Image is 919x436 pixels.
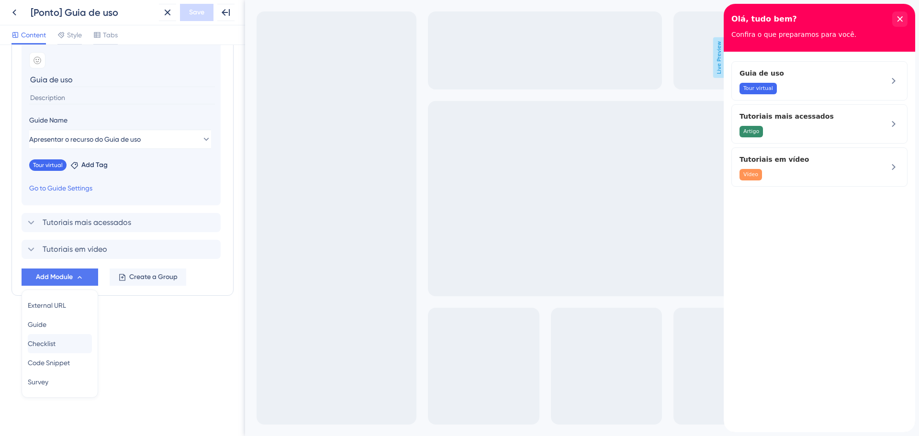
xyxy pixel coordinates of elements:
[110,268,186,286] button: Create a Group
[28,319,46,330] span: Guide
[21,29,46,41] span: Content
[22,268,98,286] button: Add Module
[43,244,107,255] span: Tutoriais em vídeo
[189,7,204,18] span: Save
[28,376,48,388] span: Survey
[16,150,128,161] span: Tutoriais em vídeo
[16,150,144,177] div: Tutoriais em vídeo
[28,338,56,349] span: Checklist
[81,159,108,171] span: Add Tag
[22,213,224,232] div: Tutoriais mais acessados
[64,4,67,11] div: 3
[70,159,108,171] button: Add Tag
[28,296,92,315] button: External URL
[168,8,184,23] div: close resource center
[16,64,144,90] div: Guia de uso
[16,107,144,134] div: Tutoriais mais acessados
[29,130,211,149] button: Apresentar o recurso do Guia de uso
[31,6,155,19] div: [Ponto] Guia de uso
[8,8,73,22] span: Olá, tudo bem?
[103,29,118,41] span: Tabs
[29,72,215,87] input: Header
[28,353,92,372] button: Code Snippet
[16,64,144,75] span: Guia de uso
[18,1,57,13] span: Guia de uso
[29,134,141,145] span: Apresentar o recurso do Guia de uso
[36,271,73,283] span: Add Module
[8,27,133,34] span: Confira o que preparamos para você.
[468,37,480,78] span: Live Preview
[28,372,92,391] button: Survey
[29,182,92,194] a: Go to Guide Settings
[20,167,34,175] span: Vídeo
[20,124,35,132] span: Artigo
[16,107,128,118] span: Tutoriais mais acessados
[28,334,92,353] button: Checklist
[22,240,224,259] div: Tutoriais em vídeo
[28,300,66,311] span: External URL
[33,161,63,169] span: Tour virtual
[20,81,49,89] span: Tour virtual
[43,217,131,228] span: Tutoriais mais acessados
[28,357,70,369] span: Code Snippet
[28,315,92,334] button: Guide
[29,114,67,126] span: Guide Name
[180,4,213,21] button: Save
[67,29,82,41] span: Style
[129,271,178,283] span: Create a Group
[29,91,215,104] input: Description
